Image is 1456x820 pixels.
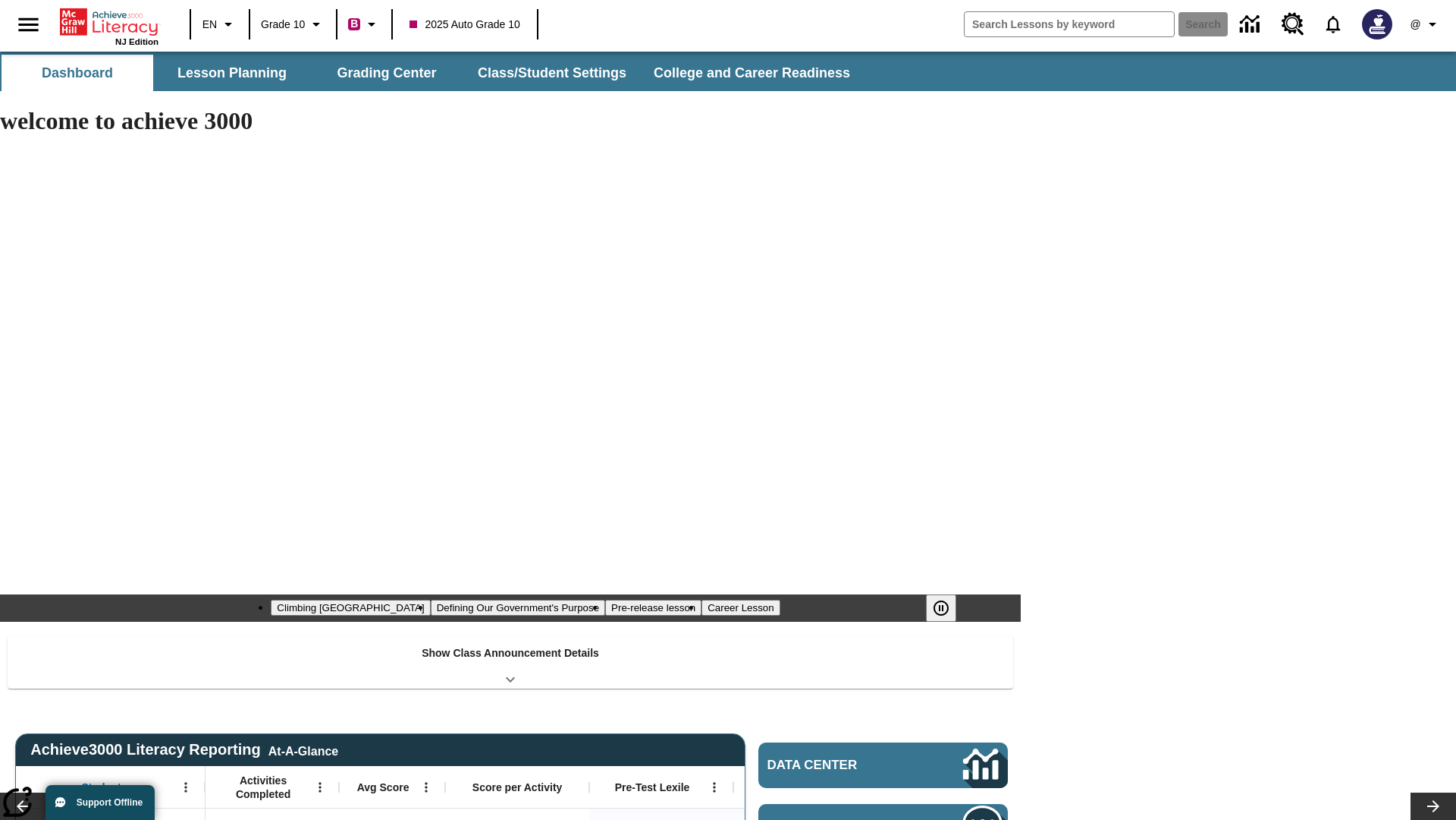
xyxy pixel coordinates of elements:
button: Open side menu [6,2,51,47]
button: Lesson carousel, Next [1410,793,1456,820]
span: NJ Edition [115,37,158,46]
button: Open Menu [703,776,726,799]
div: At-A-Glance [268,742,338,758]
button: Language: EN, Select a language [196,11,244,38]
div: Show Class Announcement Details [8,636,1013,689]
button: Open Menu [415,776,438,799]
div: Pause [926,594,971,622]
button: Profile/Settings [1401,11,1450,38]
a: Data Center [1231,4,1272,46]
button: Pause [926,594,956,622]
span: Student [82,781,121,794]
button: Class/Student Settings [466,55,639,91]
button: Grade: Grade 10, Select a grade [255,11,331,38]
a: Data Center [758,743,1008,788]
button: Select a new avatar [1353,5,1401,44]
span: @ [1410,17,1420,33]
span: B [350,14,358,33]
button: Open Menu [309,776,331,799]
span: Support Offline [77,797,143,808]
span: Activities Completed [213,774,313,801]
a: Home [60,7,158,37]
button: Slide 3 Pre-release lesson [605,600,701,616]
span: Achieve3000 Literacy Reporting [30,741,338,758]
input: search field [965,12,1174,36]
span: EN [202,17,217,33]
button: Support Offline [45,785,155,820]
button: Open Menu [174,776,197,799]
button: Lesson Planning [156,55,308,91]
span: Grade 10 [261,17,305,33]
button: Grading Center [311,55,463,91]
div: Home [60,5,158,46]
button: Dashboard [2,55,153,91]
button: Slide 4 Career Lesson [701,600,780,616]
span: Pre-Test Lexile [615,781,690,794]
span: Data Center [767,758,911,773]
span: Avg Score [357,781,409,794]
button: Slide 1 Climbing Mount Tai [271,600,430,616]
button: Boost Class color is violet red. Change class color [342,11,387,38]
a: Resource Center, Will open in new tab [1272,4,1313,45]
p: Show Class Announcement Details [422,645,599,661]
button: College and Career Readiness [642,55,862,91]
a: Notifications [1313,5,1353,44]
span: 2025 Auto Grade 10 [409,17,519,33]
img: Avatar [1362,9,1392,39]
span: Score per Activity [472,781,563,794]
button: Slide 2 Defining Our Government's Purpose [431,600,605,616]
